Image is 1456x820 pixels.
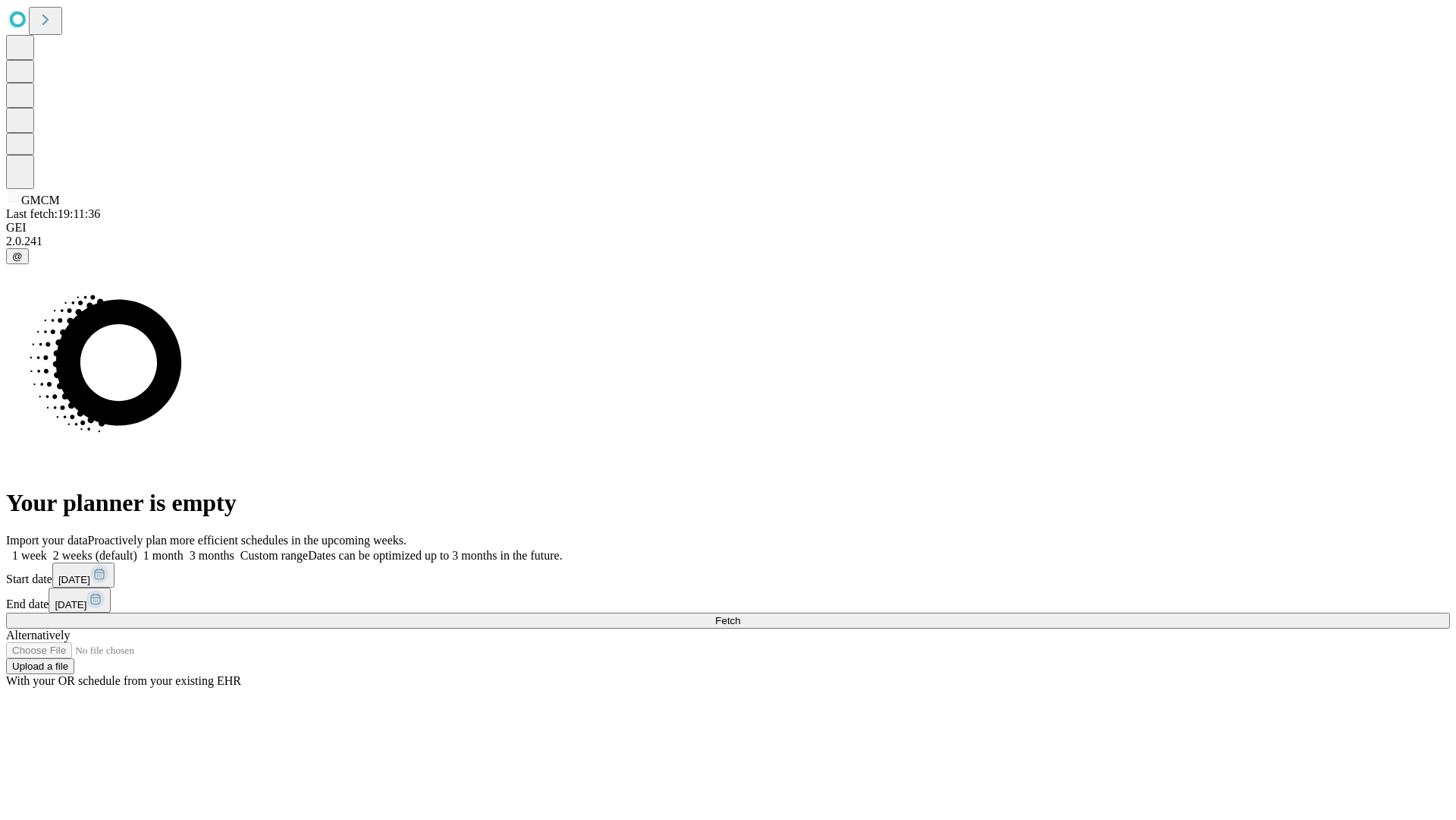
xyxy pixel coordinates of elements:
[12,251,23,262] span: @
[12,549,47,562] span: 1 week
[55,599,86,610] span: [DATE]
[6,629,70,642] span: Alternatively
[6,235,1450,248] div: 2.0.241
[52,563,115,588] button: [DATE]
[308,549,562,562] span: Dates can be optimized up to 3 months in the future.
[6,534,88,547] span: Import your data
[143,549,184,562] span: 1 month
[21,194,60,207] span: GMCM
[88,534,406,547] span: Proactively plan more efficient schedules in the upcoming weeks.
[240,549,308,562] span: Custom range
[6,563,1450,588] div: Start date
[6,221,1450,235] div: GEI
[53,549,137,562] span: 2 weeks (default)
[58,574,90,585] span: [DATE]
[6,613,1450,629] button: Fetch
[6,674,241,687] span: With your OR schedule from your existing EHR
[6,489,1450,517] h1: Your planner is empty
[190,549,234,562] span: 3 months
[49,588,111,613] button: [DATE]
[715,615,740,626] span: Fetch
[6,588,1450,613] div: End date
[6,658,74,674] button: Upload a file
[6,248,29,264] button: @
[6,207,100,220] span: Last fetch: 19:11:36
